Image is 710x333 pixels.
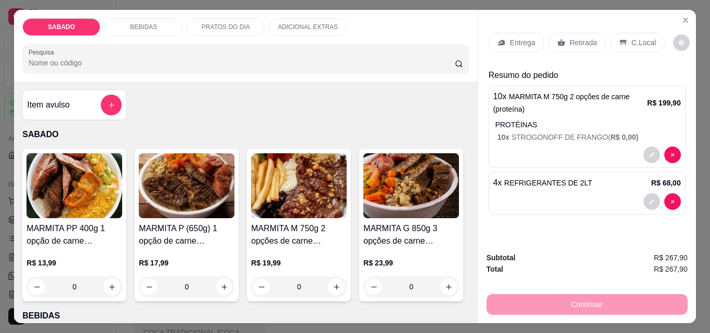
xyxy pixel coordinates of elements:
[130,23,157,31] p: BEBIDAS
[489,69,686,82] p: Resumo do pedido
[202,23,250,31] p: PRATOS DO DIA
[497,133,511,141] span: 10 x
[495,119,681,130] p: PROTÉINAS
[139,222,234,247] h4: MARMITA P (650g) 1 opção de carne (proteína)
[643,146,660,163] button: decrease-product-quantity
[664,193,681,210] button: decrease-product-quantity
[278,23,338,31] p: ADICIONAL EXTRAS
[22,128,469,141] p: SABADO
[493,90,647,115] p: 10 x
[493,92,630,113] span: MARMITA M 750g 2 opções de carne (proteína)
[647,98,681,108] p: R$ 199,90
[27,258,122,268] p: R$ 13,99
[29,48,58,57] label: Pesquisa
[27,153,122,218] img: product-image
[677,12,694,29] button: Close
[139,258,234,268] p: R$ 17,99
[651,178,681,188] p: R$ 68,00
[251,258,347,268] p: R$ 19,99
[611,133,639,141] span: R$ 0,00 )
[101,95,122,115] button: add-separate-item
[27,222,122,247] h4: MARMITA PP 400g 1 opção de carne (proteína)
[363,258,459,268] p: R$ 23,99
[251,153,347,218] img: product-image
[673,34,690,51] button: decrease-product-quantity
[643,193,660,210] button: decrease-product-quantity
[487,254,516,262] strong: Subtotal
[22,310,469,322] p: BEBIDAS
[363,222,459,247] h4: MARMITA G 850g 3 opções de carne (proteína)
[493,177,593,189] p: 4 x
[497,132,681,142] p: STROGONOFF DE FRANGO (
[139,153,234,218] img: product-image
[251,222,347,247] h4: MARMITA M 750g 2 opções de carne (proteína)
[570,37,597,48] p: Retirada
[510,37,535,48] p: Entrega
[632,37,656,48] p: C.Local
[487,265,503,273] strong: Total
[29,58,455,68] input: Pesquisa
[27,99,70,111] h4: Item avulso
[363,153,459,218] img: product-image
[504,179,592,187] span: REFRIGERANTES DE 2LT
[654,252,688,263] span: R$ 267,90
[654,263,688,275] span: R$ 267,90
[48,23,75,31] p: SABADO
[664,146,681,163] button: decrease-product-quantity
